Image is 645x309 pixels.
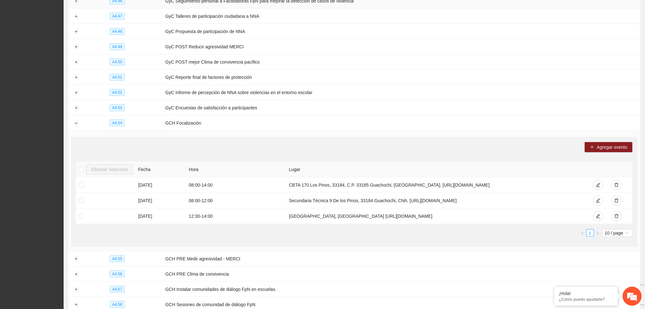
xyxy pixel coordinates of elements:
span: 10 / page [605,230,630,237]
span: Agregar evento [597,144,627,151]
span: A4.49 [110,43,125,50]
td: [DATE] [136,209,186,224]
span: A4.57 [110,286,125,293]
td: GCH PRE Medir agresividad - MERCI [163,251,640,266]
td: GCH Focalización [163,115,640,131]
td: [DATE] [136,193,186,209]
td: GyC Talleres de participación ciudadana a NNA [163,9,640,24]
button: Expand row [74,90,79,95]
th: Hora [186,162,287,177]
span: edit [596,214,600,219]
div: Chatee con nosotros ahora [33,32,107,41]
button: edit [593,211,603,221]
td: [GEOGRAPHIC_DATA], [GEOGRAPHIC_DATA] [URL][DOMAIN_NAME] [286,209,582,224]
span: A4.54 [110,120,125,127]
li: Next Page [594,229,602,237]
button: Expand row [74,302,79,307]
button: Expand row [74,75,79,80]
span: A4.51 [110,74,125,81]
td: GyC Propuesta de participación de NNA [163,24,640,39]
td: [DATE] [136,177,186,193]
td: GyC POST Reducir agresividad MERCI [163,39,640,54]
button: delete [612,211,622,221]
td: GCH PRE Clima de convivencia [163,266,640,282]
span: delete [614,214,619,219]
button: left [579,229,586,237]
li: Previous Page [579,229,586,237]
span: right [596,231,600,235]
div: ¡Hola! [559,291,613,296]
button: plusAgregar evento [585,142,633,152]
span: Estamos en línea. [37,85,88,149]
button: Eliminar Selección [86,164,133,175]
td: 08:00 - 14:00 [186,177,287,193]
span: A4.47 [110,13,125,20]
button: Expand row [74,272,79,277]
td: GyC Reporte final de factores de protección [163,70,640,85]
button: Expand row [74,106,79,111]
th: Lugar [286,162,582,177]
span: A4.53 [110,104,125,111]
button: Expand row [74,29,79,34]
td: GyC Encuestas de satisfacción a participantes [163,100,640,115]
textarea: Escriba su mensaje y pulse “Intro” [3,174,121,196]
span: delete [614,198,619,203]
td: GyC Informe de percepción de NNA sobre violencias en el entorno escolar [163,85,640,100]
td: 12:30 - 14:00 [186,209,287,224]
td: Secundaria Técnica 9 De los Pinos, 33184 Guachochi, Chih. [URL][DOMAIN_NAME] [286,193,582,209]
a: 1 [587,230,594,237]
button: Expand row [74,45,79,50]
span: A4.50 [110,58,125,65]
span: A4.48 [110,28,125,35]
span: edit [596,198,600,203]
td: GyC POST mejor Clima de convivencia pacífico [163,54,640,70]
button: Expand row [74,14,79,19]
button: delete [612,196,622,206]
span: A4.52 [110,89,125,96]
button: Collapse row [74,121,79,126]
button: Expand row [74,257,79,262]
button: right [594,229,602,237]
p: ¿Cómo puedo ayudarte? [559,297,613,302]
td: GCH Instalar comunidades de diálogo FpN en escuelas. [163,282,640,297]
span: plus [590,145,594,150]
div: Minimizar ventana de chat en vivo [104,3,120,18]
span: edit [596,183,600,188]
td: 08:00 - 12:00 [186,193,287,209]
button: delete [612,180,622,190]
button: edit [593,196,603,206]
td: CBTA 170 Los Pinos, 33184, C.P. 33185 Guachochi, [GEOGRAPHIC_DATA]. [URL][DOMAIN_NAME] [286,177,582,193]
button: edit [593,180,603,190]
span: left [581,231,585,235]
span: A4.58 [110,301,125,308]
button: Expand row [74,60,79,65]
span: A4.56 [110,271,125,278]
span: delete [614,183,619,188]
span: A4.55 [110,255,125,262]
div: Page Size [602,229,633,237]
button: Expand row [74,287,79,292]
th: Fecha [136,162,186,177]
